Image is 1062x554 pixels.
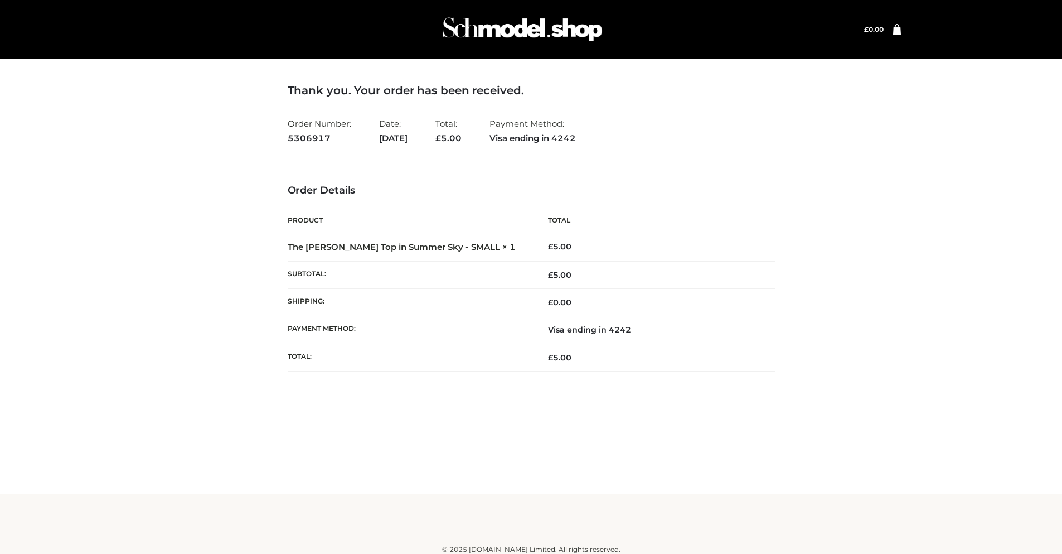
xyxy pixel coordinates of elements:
[502,242,516,252] strong: × 1
[288,242,500,252] a: The [PERSON_NAME] Top in Summer Sky - SMALL
[548,297,571,307] bdi: 0.00
[288,185,775,197] h3: Order Details
[548,242,571,252] bdi: 5.00
[439,7,606,51] img: Schmodel Admin 964
[288,114,351,148] li: Order Number:
[379,131,408,146] strong: [DATE]
[489,114,576,148] li: Payment Method:
[548,242,553,252] span: £
[548,297,553,307] span: £
[548,353,571,363] span: 5.00
[379,114,408,148] li: Date:
[288,261,531,288] th: Subtotal:
[548,353,553,363] span: £
[435,114,462,148] li: Total:
[864,25,884,33] bdi: 0.00
[288,344,531,371] th: Total:
[864,25,869,33] span: £
[288,289,531,316] th: Shipping:
[531,208,775,233] th: Total
[288,316,531,344] th: Payment method:
[288,208,531,233] th: Product
[531,316,775,344] td: Visa ending in 4242
[435,133,462,143] span: 5.00
[435,133,441,143] span: £
[288,84,775,97] h3: Thank you. Your order has been received.
[864,25,884,33] a: £0.00
[548,270,571,280] span: 5.00
[288,131,351,146] strong: 5306917
[489,131,576,146] strong: Visa ending in 4242
[548,270,553,280] span: £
